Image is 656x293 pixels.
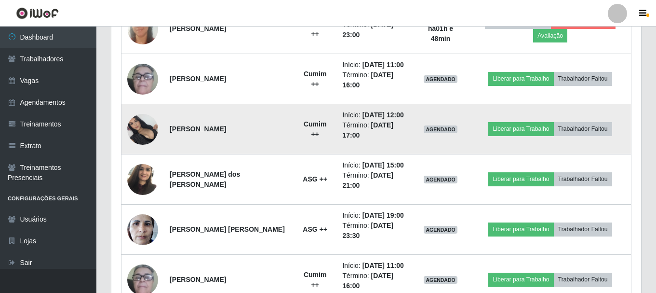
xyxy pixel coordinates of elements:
span: AGENDADO [424,126,457,133]
li: Término: [342,221,406,241]
img: 1694453886302.jpeg [127,209,158,250]
span: AGENDADO [424,226,457,234]
img: 1758288305350.jpeg [127,114,158,145]
time: [DATE] 19:00 [362,211,404,219]
li: Término: [342,120,406,140]
time: [DATE] 12:00 [362,111,404,119]
button: Trabalhador Faltou [554,273,612,286]
li: Início: [342,210,406,221]
img: 1748573558798.jpeg [127,159,158,200]
time: [DATE] 15:00 [362,161,404,169]
li: Início: [342,110,406,120]
li: Início: [342,60,406,70]
button: Liberar para Trabalho [488,122,553,136]
strong: [PERSON_NAME] [PERSON_NAME] [170,225,285,233]
strong: [PERSON_NAME] [170,125,226,133]
strong: [PERSON_NAME] [170,276,226,283]
button: Liberar para Trabalho [488,223,553,236]
li: Início: [342,261,406,271]
button: Trabalhador Faltou [554,223,612,236]
button: Avaliação [533,29,567,42]
img: CoreUI Logo [16,7,59,19]
strong: Cumim ++ [304,120,326,138]
button: Trabalhador Faltou [554,72,612,85]
img: 1705182808004.jpeg [127,47,158,111]
button: Trabalhador Faltou [554,172,612,186]
time: [DATE] 11:00 [362,262,404,269]
li: Término: [342,70,406,90]
strong: Cumim ++ [304,271,326,289]
li: Término: [342,20,406,40]
button: Trabalhador Faltou [554,122,612,136]
strong: ASG ++ [303,175,327,183]
span: AGENDADO [424,176,457,183]
span: AGENDADO [424,75,457,83]
time: [DATE] 11:00 [362,61,404,69]
button: Liberar para Trabalho [488,72,553,85]
strong: [PERSON_NAME] [170,75,226,83]
button: Liberar para Trabalho [488,172,553,186]
strong: [PERSON_NAME] dos [PERSON_NAME] [170,170,240,188]
li: Início: [342,160,406,170]
strong: [PERSON_NAME] [170,25,226,32]
li: Término: [342,170,406,191]
strong: ASG ++ [303,225,327,233]
li: Término: [342,271,406,291]
strong: Cumim ++ [304,20,326,38]
button: Liberar para Trabalho [488,273,553,286]
strong: Cumim ++ [304,70,326,88]
span: AGENDADO [424,276,457,284]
